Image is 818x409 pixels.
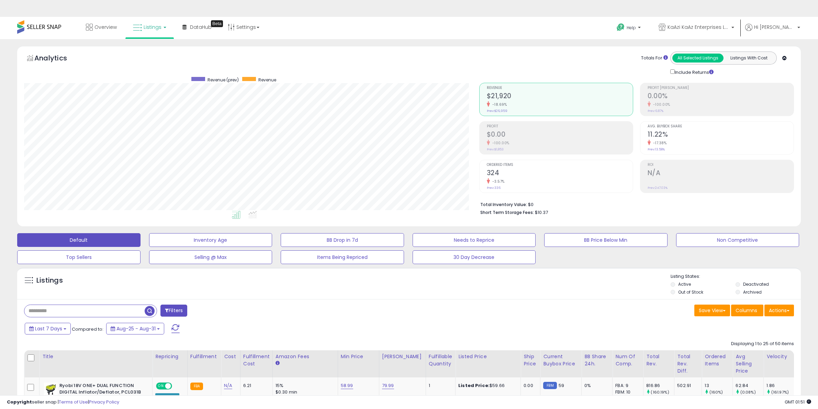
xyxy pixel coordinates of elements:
[149,233,272,247] button: Inventory Age
[646,383,674,389] div: 816.86
[276,389,333,395] div: $0.30 min
[413,233,536,247] button: Needs to Reprice
[487,163,633,167] span: Ordered Items
[743,289,762,295] label: Archived
[648,86,794,90] span: Profit [PERSON_NAME]
[615,389,638,395] div: FBM: 10
[7,399,119,406] div: seller snap | |
[25,323,71,334] button: Last 7 Days
[615,353,640,367] div: Num of Comp.
[487,125,633,128] span: Profit
[258,77,276,83] span: Revenue
[59,383,143,397] b: Ryobi 18V ONE+ DUAL FUNCTION DIGITAL Inflator/Deflator, PCL031B
[678,289,703,295] label: Out of Stock
[736,307,757,314] span: Columns
[646,353,671,367] div: Total Rev.
[668,24,729,31] span: KaAzi KaAz Enterprises LLC
[736,383,763,389] div: 62.84
[745,24,800,39] a: Hi [PERSON_NAME]
[487,92,633,101] h2: $21,920
[94,24,117,31] span: Overview
[224,353,237,360] div: Cost
[42,353,149,360] div: Title
[59,399,88,405] a: Terms of Use
[487,186,501,190] small: Prev: 336
[672,54,724,63] button: All Selected Listings
[559,382,564,389] span: 59
[341,382,353,389] a: 58.99
[731,341,794,347] div: Displaying 1 to 25 of 50 items
[648,186,668,190] small: Prev: 247.03%
[648,147,665,151] small: Prev: 13.58%
[785,399,811,405] span: 2025-09-9 01:51 GMT
[429,383,450,389] div: 1
[678,281,691,287] label: Active
[177,17,217,37] a: DataHub
[208,77,239,83] span: Revenue (prev)
[490,140,509,146] small: -100.00%
[429,353,452,367] div: Fulfillable Quantity
[524,383,535,389] div: 0.00
[671,273,801,280] p: Listing States:
[648,109,663,113] small: Prev: 6.87%
[543,353,579,367] div: Current Buybox Price
[705,353,730,367] div: Ordered Items
[665,68,722,76] div: Include Returns
[648,163,794,167] span: ROI
[17,250,141,264] button: Top Sellers
[584,383,607,389] div: 0%
[211,20,223,27] div: Tooltip anchor
[676,233,799,247] button: Non Competitive
[128,17,171,37] a: Listings
[382,353,423,360] div: [PERSON_NAME]
[116,325,156,332] span: Aug-25 - Aug-31
[743,281,769,287] label: Deactivated
[190,383,203,390] small: FBA
[341,353,376,360] div: Min Price
[616,23,625,32] i: Get Help
[276,383,333,389] div: 15%
[487,169,633,178] h2: 324
[155,353,184,360] div: Repricing
[736,353,761,375] div: Avg Selling Price
[160,305,187,317] button: Filters
[694,305,730,316] button: Save View
[677,353,699,375] div: Total Rev. Diff.
[281,250,404,264] button: Items Being Repriced
[144,24,161,31] span: Listings
[413,250,536,264] button: 30 Day Decrease
[34,53,80,65] h5: Analytics
[544,233,668,247] button: BB Price Below Min
[651,389,669,395] small: (160.19%)
[705,383,732,389] div: 13
[458,353,518,360] div: Listed Price
[382,382,394,389] a: 79.99
[7,399,32,405] strong: Copyright
[543,382,557,389] small: FBM
[72,326,103,332] span: Compared to:
[190,353,218,360] div: Fulfillment
[276,360,280,366] small: Amazon Fees.
[627,25,636,31] span: Help
[535,209,548,216] span: $10.37
[458,382,490,389] b: Listed Price:
[740,389,756,395] small: (0.08%)
[480,209,534,215] b: Short Term Storage Fees:
[648,130,794,140] h2: 11.22%
[89,399,119,405] a: Privacy Policy
[281,233,404,247] button: BB Drop in 7d
[641,55,668,61] div: Totals For
[171,383,182,389] span: OFF
[648,92,794,101] h2: 0.00%
[17,233,141,247] button: Default
[487,147,504,151] small: Prev: $1,853
[243,383,267,389] div: 6.21
[224,382,232,389] a: N/A
[771,389,789,395] small: (161.97%)
[155,393,179,399] div: Amazon AI
[651,102,670,107] small: -100.00%
[149,250,272,264] button: Selling @ Max
[490,102,507,107] small: -18.69%
[243,353,270,367] div: Fulfillment Cost
[611,18,648,39] a: Help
